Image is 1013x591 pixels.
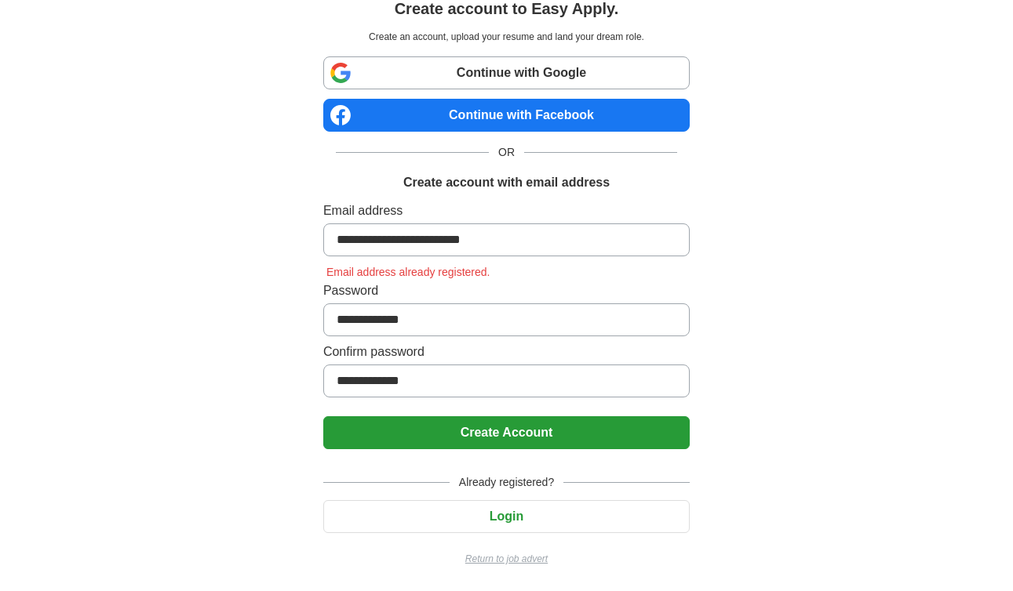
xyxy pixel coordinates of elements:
[323,416,690,449] button: Create Account
[323,99,690,132] a: Continue with Facebook
[450,474,563,491] span: Already registered?
[323,552,690,566] a: Return to job advert
[323,281,690,300] label: Password
[489,144,524,161] span: OR
[323,266,494,278] span: Email address already registered.
[323,343,690,361] label: Confirm password
[323,56,690,89] a: Continue with Google
[326,30,687,44] p: Create an account, upload your resume and land your dream role.
[323,509,690,523] a: Login
[323,201,690,220] label: Email address
[323,500,690,533] button: Login
[403,173,610,192] h1: Create account with email address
